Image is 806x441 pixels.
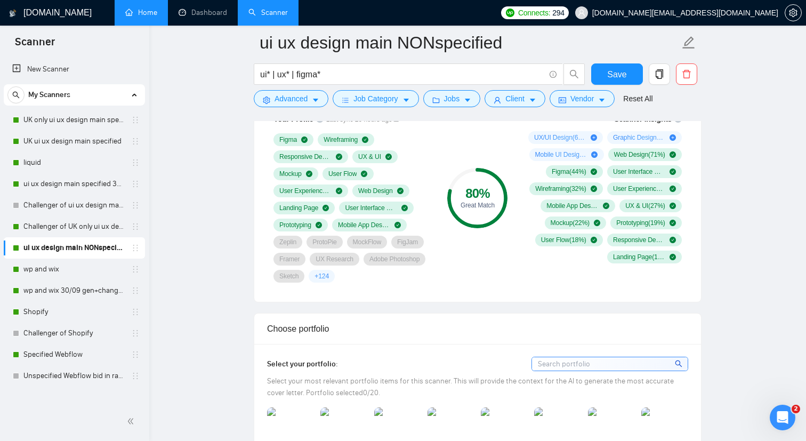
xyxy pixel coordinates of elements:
[279,153,332,161] span: Responsive Design
[275,93,308,105] span: Advanced
[785,9,801,17] span: setting
[9,5,17,22] img: logo
[670,220,676,226] span: check-circle
[397,188,404,194] span: check-circle
[353,93,398,105] span: Job Category
[279,170,302,178] span: Mockup
[131,372,140,380] span: holder
[464,96,471,104] span: caret-down
[8,91,24,99] span: search
[131,180,140,188] span: holder
[603,203,609,209] span: check-circle
[535,185,586,193] span: Wireframing ( 32 %)
[358,187,393,195] span: Web Design
[23,109,125,131] a: UK only ui ux design main specified
[675,358,684,370] span: search
[336,154,342,160] span: check-circle
[447,202,507,209] div: Great Match
[23,301,125,323] a: Shopify
[23,323,125,344] a: Challenger of Shopify
[613,236,665,244] span: Responsive Design ( 18 %)
[625,202,665,210] span: UX & UI ( 27 %)
[541,236,586,244] span: User Flow ( 18 %)
[254,90,328,107] button: settingAdvancedcaret-down
[23,237,125,259] a: ui ux design main NONspecified
[7,86,25,103] button: search
[362,137,368,143] span: check-circle
[591,169,597,175] span: check-circle
[506,9,514,17] img: upwork-logo.png
[279,221,311,229] span: Prototyping
[676,63,697,85] button: delete
[532,357,688,371] input: Search portfolio
[179,8,227,17] a: dashboardDashboard
[131,244,140,252] span: holder
[402,96,410,104] span: caret-down
[23,152,125,173] a: liquid
[594,220,600,226] span: check-circle
[578,9,585,17] span: user
[316,222,322,228] span: check-circle
[260,29,680,56] input: Scanner name...
[23,216,125,237] a: Challenger of UK only ui ux design main specified
[23,195,125,216] a: Challenger of ui ux design main specified
[591,237,597,243] span: check-circle
[248,8,288,17] a: searchScanner
[125,8,157,17] a: homeHome
[4,84,145,387] li: My Scanners
[131,158,140,167] span: holder
[670,186,676,192] span: check-circle
[670,151,676,158] span: check-circle
[338,221,390,229] span: Mobile App Design
[676,69,697,79] span: delete
[263,96,270,104] span: setting
[131,308,140,316] span: holder
[131,329,140,338] span: holder
[131,286,140,295] span: holder
[485,90,545,107] button: userClientcaret-down
[670,254,676,260] span: check-circle
[28,84,70,106] span: My Scanners
[613,133,665,142] span: Graphic Design ( 35 %)
[131,265,140,274] span: holder
[529,96,536,104] span: caret-down
[550,90,615,107] button: idcardVendorcaret-down
[397,238,418,246] span: FigJam
[682,36,696,50] span: edit
[670,134,676,141] span: plus-circle
[616,219,665,227] span: Prototyping ( 19 %)
[353,238,382,246] span: MockFlow
[369,255,420,263] span: Adobe Photoshop
[279,187,332,195] span: User Experience Design
[614,115,672,123] span: Scanner Insights
[394,222,401,228] span: check-circle
[570,93,594,105] span: Vendor
[279,135,297,144] span: Figma
[535,150,587,159] span: Mobile UI Design ( 20 %)
[613,185,665,193] span: User Experience Design ( 31 %)
[323,205,329,211] span: check-circle
[23,259,125,280] a: wp and wix
[534,133,586,142] span: UX/UI Design ( 67 %)
[518,7,550,19] span: Connects:
[279,272,299,280] span: Sketch
[385,154,392,160] span: check-circle
[444,93,460,105] span: Jobs
[301,137,308,143] span: check-circle
[315,272,329,280] span: + 124
[552,7,564,19] span: 294
[333,90,418,107] button: barsJob Categorycaret-down
[785,9,802,17] a: setting
[4,59,145,80] li: New Scanner
[131,137,140,146] span: holder
[785,4,802,21] button: setting
[358,153,381,161] span: UX & UI
[770,405,795,430] iframe: Intercom live chat
[279,255,300,263] span: Framer
[131,116,140,124] span: holder
[336,188,342,194] span: check-circle
[345,204,397,212] span: User Interface Design
[267,359,338,368] span: Select your portfolio:
[6,34,63,57] span: Scanner
[306,171,312,177] span: check-circle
